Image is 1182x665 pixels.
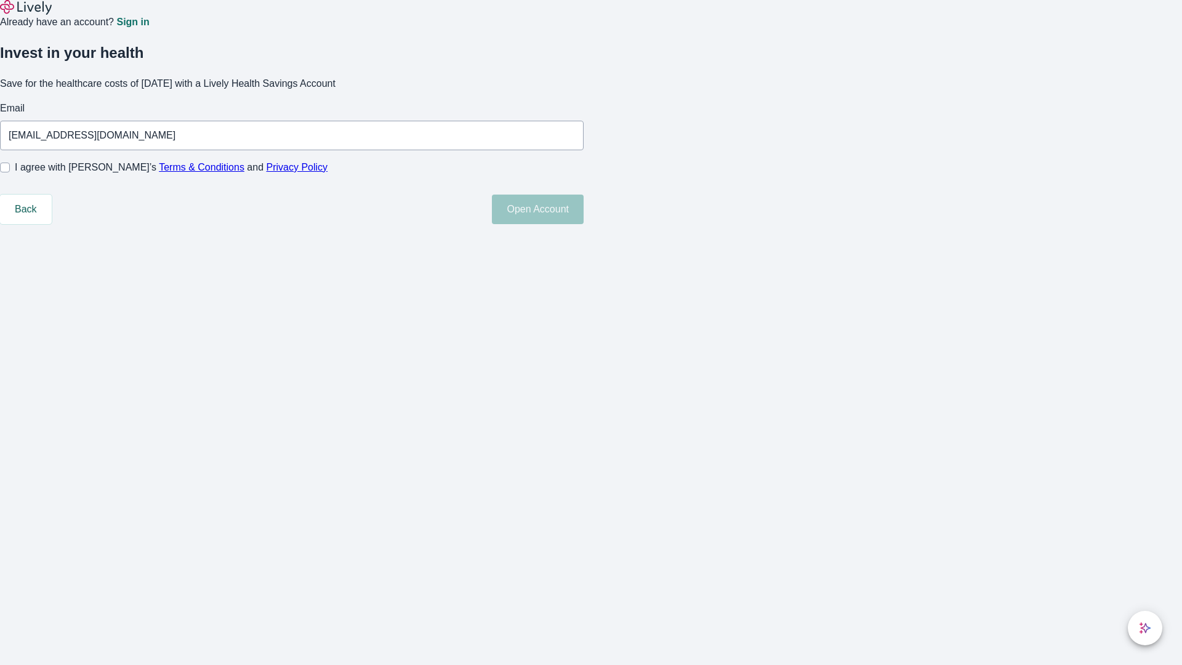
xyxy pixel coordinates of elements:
a: Terms & Conditions [159,162,244,172]
svg: Lively AI Assistant [1139,622,1151,634]
button: chat [1128,611,1162,645]
span: I agree with [PERSON_NAME]’s and [15,160,328,175]
a: Privacy Policy [267,162,328,172]
a: Sign in [116,17,149,27]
